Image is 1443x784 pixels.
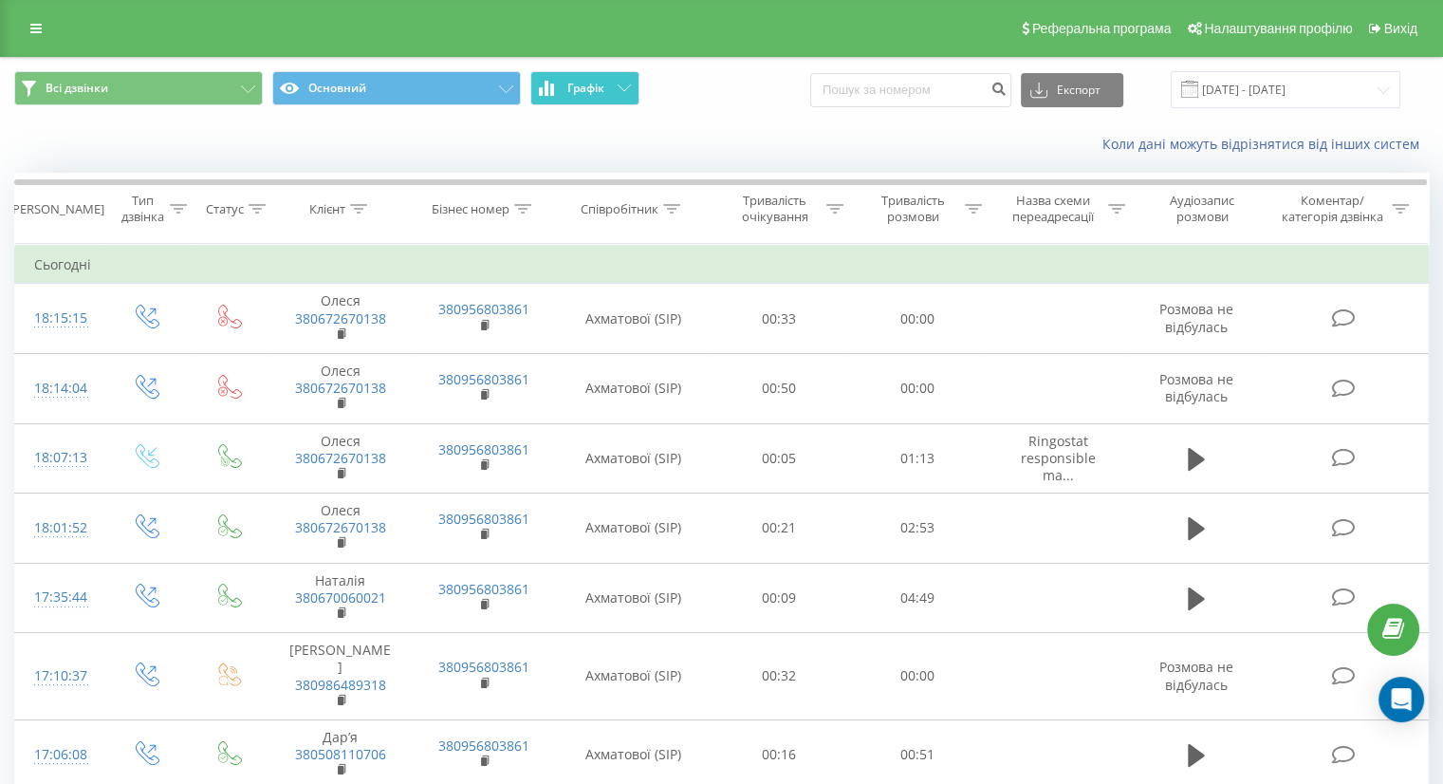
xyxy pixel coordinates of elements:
[34,439,84,476] div: 18:07:13
[556,353,711,423] td: Ахматової (SIP)
[438,737,529,755] a: 380956803861
[432,201,509,217] div: Бізнес номер
[295,676,386,694] a: 380986489318
[295,588,386,607] a: 380670060021
[711,494,848,564] td: 00:21
[530,71,639,105] button: Графік
[34,737,84,774] div: 17:06:08
[848,494,986,564] td: 02:53
[295,745,386,763] a: 380508110706
[1384,21,1417,36] span: Вихід
[14,71,263,105] button: Всі дзвінки
[1032,21,1172,36] span: Реферальна програма
[556,284,711,354] td: Ахматової (SIP)
[556,423,711,494] td: Ахматової (SIP)
[438,658,529,676] a: 380956803861
[309,201,345,217] div: Клієнт
[848,284,986,354] td: 00:00
[1204,21,1352,36] span: Налаштування профілю
[711,353,848,423] td: 00:50
[728,193,823,225] div: Тривалість очікування
[438,510,529,528] a: 380956803861
[9,201,104,217] div: [PERSON_NAME]
[34,300,84,337] div: 18:15:15
[1378,677,1424,722] div: Open Intercom Messenger
[1004,193,1103,225] div: Назва схеми переадресації
[556,494,711,564] td: Ахматової (SIP)
[34,658,84,695] div: 17:10:37
[268,423,412,494] td: Олеся
[438,580,529,598] a: 380956803861
[295,518,386,536] a: 380672670138
[556,563,711,633] td: Ахматової (SIP)
[1102,135,1429,153] a: Коли дані можуть відрізнятися вiд інших систем
[15,246,1429,284] td: Сьогодні
[711,284,848,354] td: 00:33
[711,563,848,633] td: 00:09
[848,353,986,423] td: 00:00
[268,284,412,354] td: Олеся
[865,193,960,225] div: Тривалість розмови
[34,510,84,547] div: 18:01:52
[438,300,529,318] a: 380956803861
[206,201,244,217] div: Статус
[438,440,529,458] a: 380956803861
[46,81,108,96] span: Всі дзвінки
[295,379,386,397] a: 380672670138
[1276,193,1387,225] div: Коментар/категорія дзвінка
[567,82,604,95] span: Графік
[848,633,986,720] td: 00:00
[268,633,412,720] td: [PERSON_NAME]
[120,193,164,225] div: Тип дзвінка
[1159,658,1233,693] span: Розмова не відбулась
[268,353,412,423] td: Олеся
[848,423,986,494] td: 01:13
[810,73,1011,107] input: Пошук за номером
[1147,193,1258,225] div: Аудіозапис розмови
[1159,370,1233,405] span: Розмова не відбулась
[1159,300,1233,335] span: Розмова не відбулась
[711,633,848,720] td: 00:32
[272,71,521,105] button: Основний
[34,579,84,616] div: 17:35:44
[1021,432,1096,484] span: Ringostat responsible ma...
[268,494,412,564] td: Олеся
[268,563,412,633] td: Наталія
[556,633,711,720] td: Ахматової (SIP)
[848,563,986,633] td: 04:49
[295,449,386,467] a: 380672670138
[34,370,84,407] div: 18:14:04
[581,201,658,217] div: Співробітник
[438,370,529,388] a: 380956803861
[711,423,848,494] td: 00:05
[295,309,386,327] a: 380672670138
[1021,73,1123,107] button: Експорт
